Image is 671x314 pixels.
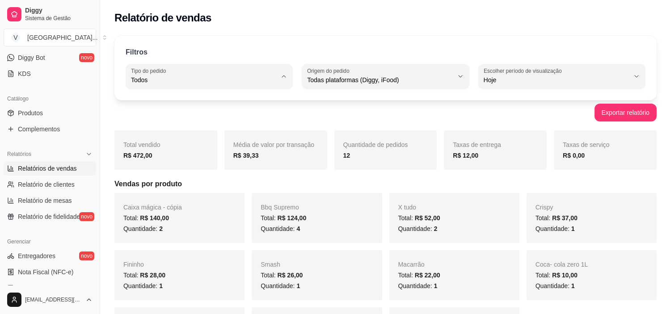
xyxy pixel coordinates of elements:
span: Quantidade: [261,282,300,289]
label: Escolher período de visualização [484,67,565,75]
span: Quantidade: [536,225,575,232]
span: R$ 124,00 [278,214,307,222]
span: Entregadores [18,251,55,260]
span: 1 [159,282,163,289]
span: X tudo [398,204,416,211]
span: Coca- cola zero 1L [536,261,588,268]
span: 1 [434,282,438,289]
span: Hoje [484,75,629,84]
span: Todas plataformas (Diggy, iFood) [307,75,453,84]
span: Total: [536,272,578,279]
span: Total: [123,272,165,279]
span: Total: [123,214,169,222]
span: R$ 37,00 [552,214,578,222]
h2: Relatório de vendas [114,11,211,25]
h5: Vendas por produto [114,179,657,189]
div: Gerenciar [4,234,96,249]
span: Smash [261,261,280,268]
span: Nota Fiscal (NFC-e) [18,268,73,276]
span: 1 [296,282,300,289]
div: Catálogo [4,92,96,106]
span: R$ 26,00 [278,272,303,279]
button: Exportar relatório [595,104,657,121]
span: 4 [296,225,300,232]
label: Origem do pedido [307,67,352,75]
span: Relatórios de vendas [18,164,77,173]
span: Relatórios [7,151,31,158]
span: R$ 28,00 [140,272,165,279]
span: Relatório de mesas [18,196,72,205]
span: Diggy [25,7,93,15]
span: Macarrão [398,261,425,268]
span: Produtos [18,109,43,117]
span: KDS [18,69,31,78]
span: R$ 22,00 [415,272,440,279]
p: Filtros [126,47,148,58]
span: V [11,33,20,42]
span: Crispy [536,204,553,211]
span: R$ 10,00 [552,272,578,279]
span: Caixa mágica - cópia [123,204,182,211]
span: R$ 52,00 [415,214,440,222]
span: Diggy Bot [18,53,45,62]
strong: R$ 472,00 [123,152,152,159]
span: Taxas de entrega [453,141,501,148]
span: Quantidade: [398,225,438,232]
span: R$ 140,00 [140,214,169,222]
label: Tipo do pedido [131,67,169,75]
span: Controle de caixa [18,284,67,293]
div: [GEOGRAPHIC_DATA] ... [27,33,97,42]
span: 1 [571,225,575,232]
span: Quantidade: [536,282,575,289]
span: 2 [159,225,163,232]
span: [EMAIL_ADDRESS][DOMAIN_NAME] [25,296,82,303]
span: Quantidade: [261,225,300,232]
span: Sistema de Gestão [25,15,93,22]
span: 2 [434,225,438,232]
span: Taxas de serviço [563,141,609,148]
span: Total: [261,272,303,279]
strong: R$ 12,00 [453,152,478,159]
span: Complementos [18,125,60,134]
span: Total: [261,214,306,222]
span: Bbq Supremo [261,204,299,211]
span: Quantidade de pedidos [343,141,408,148]
span: Relatório de clientes [18,180,75,189]
span: Total: [398,272,440,279]
span: Relatório de fidelidade [18,212,80,221]
strong: R$ 0,00 [563,152,585,159]
strong: 12 [343,152,350,159]
span: 1 [571,282,575,289]
span: Total: [536,214,578,222]
span: Todos [131,75,277,84]
span: Quantidade: [123,282,163,289]
span: Total: [398,214,440,222]
span: Quantidade: [398,282,438,289]
span: Total vendido [123,141,160,148]
span: Quantidade: [123,225,163,232]
button: Select a team [4,29,96,46]
span: Fininho [123,261,144,268]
